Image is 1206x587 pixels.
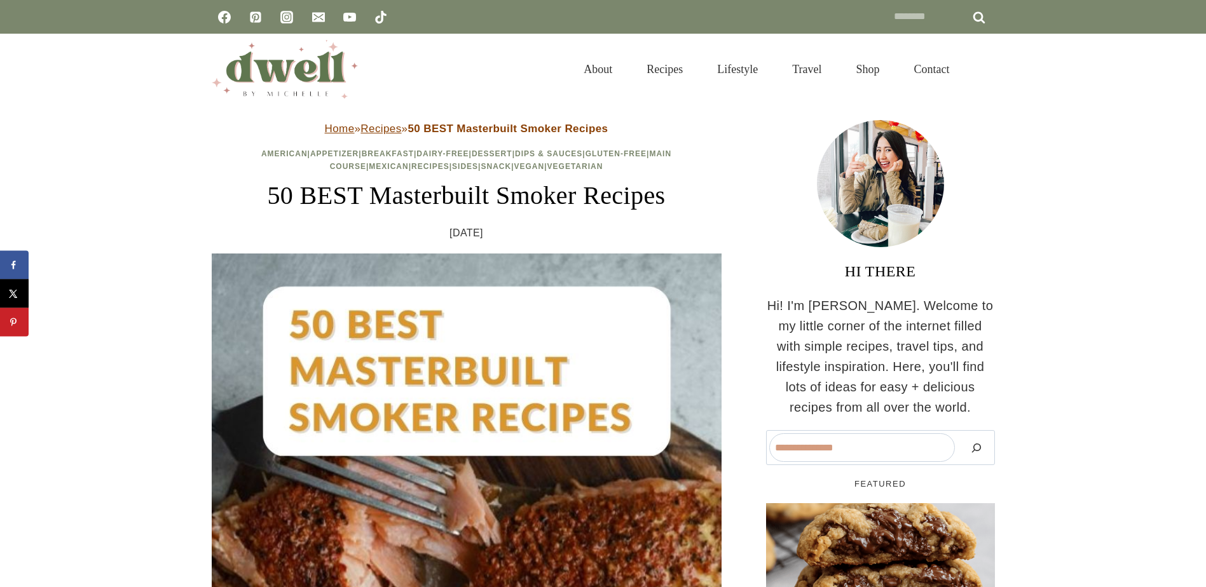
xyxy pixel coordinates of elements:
a: Recipes [411,162,449,171]
a: Lifestyle [700,49,775,90]
a: Breakfast [362,149,414,158]
h3: HI THERE [766,260,995,283]
a: Recipes [629,49,700,90]
span: | | | | | | | | | | | | | [261,149,671,170]
a: Vegan [514,162,545,171]
span: » » [325,123,608,135]
a: TikTok [368,4,394,30]
nav: Primary Navigation [566,49,966,90]
a: Dips & Sauces [515,149,582,158]
a: Vegetarian [547,162,603,171]
h1: 50 BEST Masterbuilt Smoker Recipes [212,177,722,215]
a: Email [306,4,331,30]
a: Instagram [274,4,299,30]
a: Appetizer [310,149,359,158]
a: Dessert [472,149,512,158]
a: YouTube [337,4,362,30]
a: Pinterest [243,4,268,30]
a: Contact [897,49,967,90]
a: Mexican [369,162,408,171]
time: [DATE] [449,225,483,241]
a: Travel [775,49,839,90]
a: Main Course [330,149,671,170]
img: DWELL by michelle [212,40,358,98]
a: About [566,49,629,90]
a: American [261,149,308,158]
button: View Search Form [973,58,995,80]
a: Sides [452,162,478,171]
p: Hi! I'm [PERSON_NAME]. Welcome to my little corner of the internet filled with simple recipes, tr... [766,295,995,417]
h5: FEATURED [766,478,995,490]
a: Dairy-Free [416,149,469,158]
button: Search [961,433,992,462]
a: Recipes [360,123,401,135]
a: Gluten-Free [586,149,647,158]
a: Shop [839,49,896,90]
a: Home [325,123,355,135]
a: Snack [481,162,511,171]
a: Facebook [212,4,237,30]
strong: 50 BEST Masterbuilt Smoker Recipes [408,123,608,135]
